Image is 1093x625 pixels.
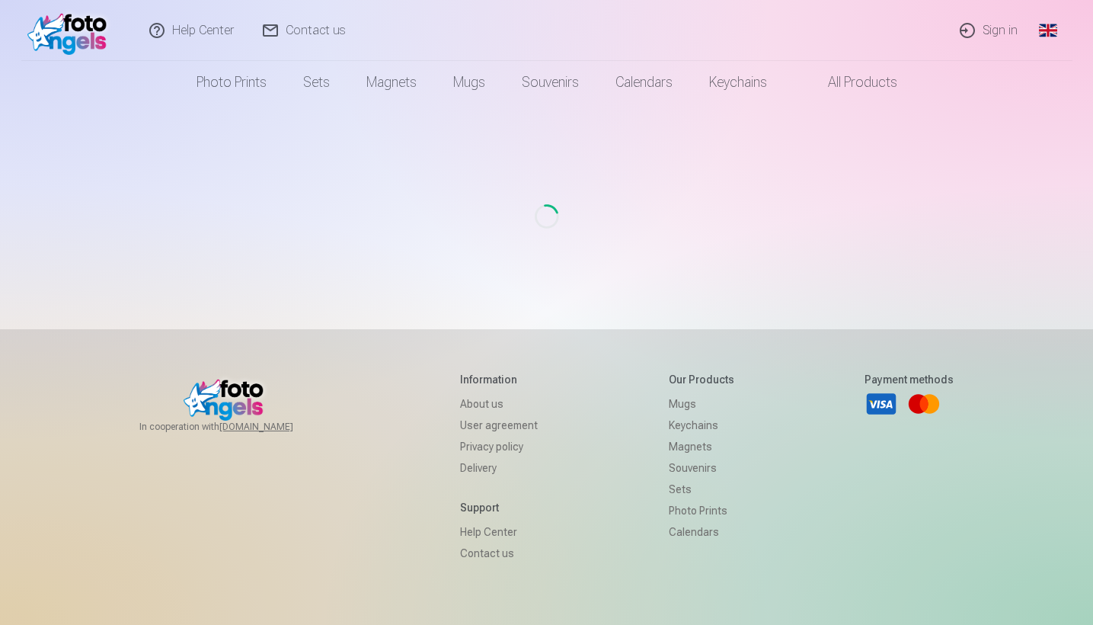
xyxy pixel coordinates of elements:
[691,61,785,104] a: Keychains
[460,393,538,415] a: About us
[178,61,285,104] a: Photo prints
[27,6,115,55] img: /fa1
[669,457,734,479] a: Souvenirs
[669,500,734,521] a: Photo prints
[348,61,435,104] a: Magnets
[460,415,538,436] a: User agreement
[460,521,538,543] a: Help Center
[460,543,538,564] a: Contact us
[597,61,691,104] a: Calendars
[669,436,734,457] a: Magnets
[503,61,597,104] a: Souvenirs
[460,372,538,387] h5: Information
[460,436,538,457] a: Privacy policy
[435,61,503,104] a: Mugs
[669,393,734,415] a: Mugs
[669,372,734,387] h5: Our products
[139,421,330,433] span: In cooperation with
[864,372,954,387] h5: Payment methods
[669,415,734,436] a: Keychains
[460,500,538,515] h5: Support
[669,479,734,500] a: Sets
[669,521,734,543] a: Calendars
[219,421,330,433] a: [DOMAIN_NAME]
[785,61,916,104] a: All products
[907,387,941,421] a: Mastercard
[285,61,348,104] a: Sets
[460,457,538,479] a: Delivery
[864,387,898,421] a: Visa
